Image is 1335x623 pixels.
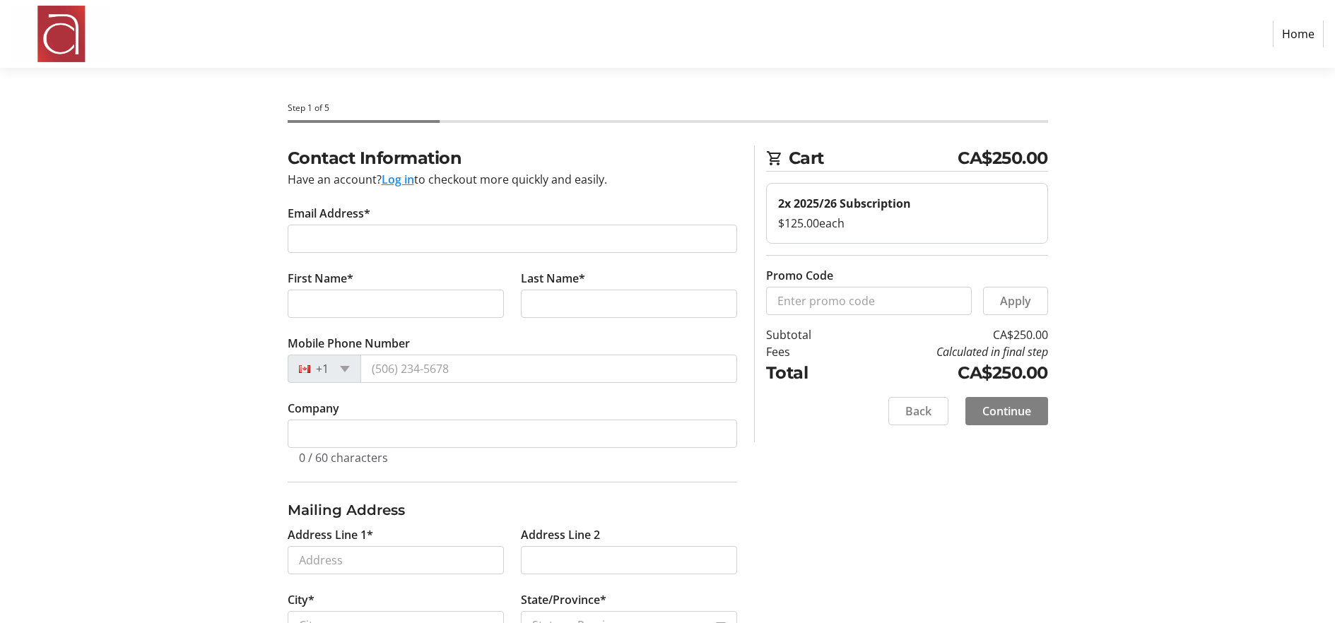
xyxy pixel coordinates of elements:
[847,343,1048,360] td: Calculated in final step
[847,360,1048,386] td: CA$250.00
[905,403,931,420] span: Back
[288,546,504,574] input: Address
[299,450,388,465] tr-character-limit: 0 / 60 characters
[778,196,911,211] strong: 2x 2025/26 Subscription
[521,270,585,287] label: Last Name*
[521,526,600,543] label: Address Line 2
[766,326,847,343] td: Subtotal
[288,146,737,171] h2: Contact Information
[288,335,410,352] label: Mobile Phone Number
[789,146,958,171] span: Cart
[958,146,1048,171] span: CA$250.00
[888,397,948,425] button: Back
[288,591,314,608] label: City*
[11,6,112,62] img: Amadeus Choir of Greater Toronto 's Logo
[766,343,847,360] td: Fees
[288,205,370,222] label: Email Address*
[360,355,737,383] input: (506) 234-5678
[766,360,847,386] td: Total
[288,499,737,521] h3: Mailing Address
[1000,292,1031,309] span: Apply
[288,102,1048,114] div: Step 1 of 5
[982,403,1031,420] span: Continue
[288,526,373,543] label: Address Line 1*
[382,171,414,188] button: Log in
[288,400,339,417] label: Company
[965,397,1048,425] button: Continue
[288,270,353,287] label: First Name*
[521,591,606,608] label: State/Province*
[847,326,1048,343] td: CA$250.00
[778,215,1036,232] div: $125.00 each
[1273,20,1324,47] a: Home
[766,287,972,315] input: Enter promo code
[983,287,1048,315] button: Apply
[288,171,737,188] div: Have an account? to checkout more quickly and easily.
[766,267,833,284] label: Promo Code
